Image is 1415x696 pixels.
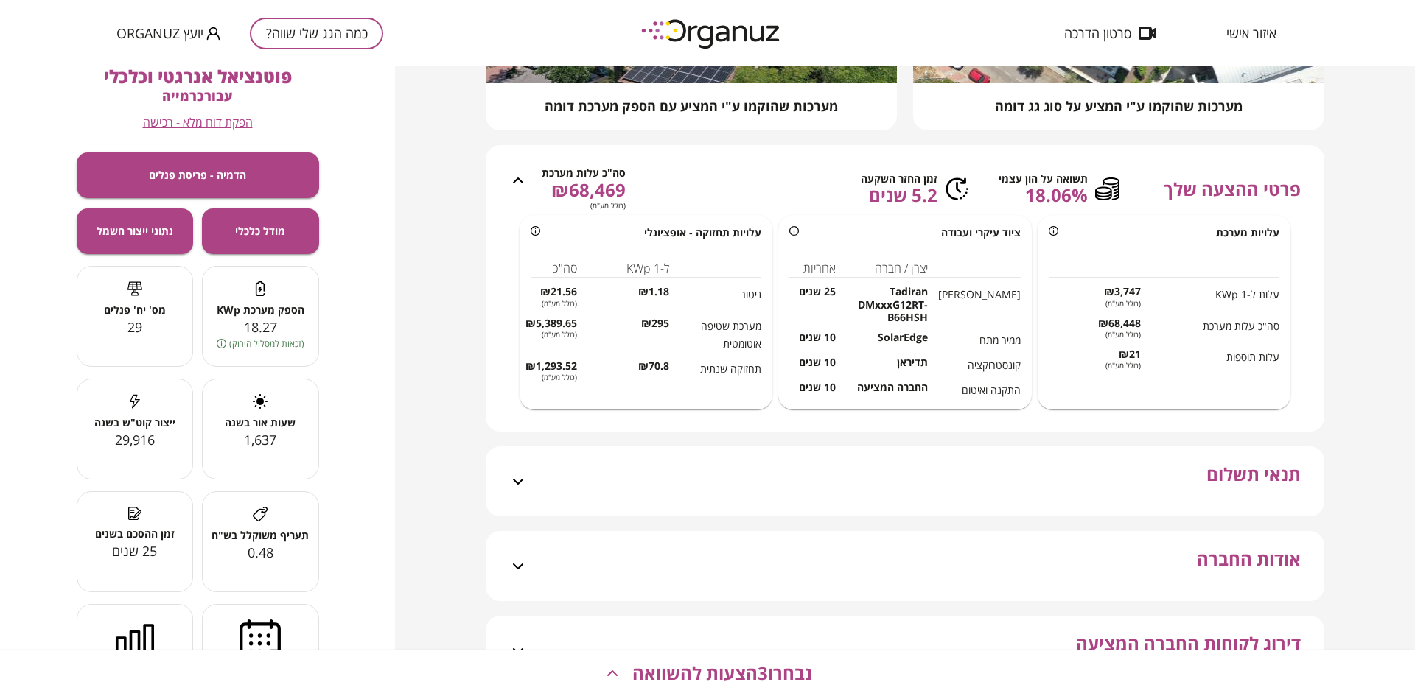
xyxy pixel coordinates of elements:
span: נבחרו 3 הצעות להשוואה [632,663,812,683]
span: (כולל מע"מ) [1049,329,1141,340]
span: ניטור [741,287,761,301]
span: תחזוקה שנתית [700,362,761,376]
span: ₪70.8 [577,359,669,372]
span: 5.2 שנים [861,185,937,205]
span: מערכת שטיפה אוטומטית [701,319,761,351]
img: logo [631,13,793,54]
span: מערכות שהוקמו ע"י המציע על סוג גג דומה [995,97,1243,115]
span: אודות החברה [1197,549,1301,601]
span: עלויות תחזוקה - אופציונלי [644,226,761,239]
div: אחריות [803,259,836,277]
span: תעריף משוקלל בש"ח [203,529,318,541]
span: (כולל מע"מ) [531,329,577,340]
button: יועץ Organuz [116,24,220,43]
span: עלות ל-1 KWp [1215,287,1279,301]
span: ₪21 [1049,348,1141,360]
span: התקנה ואיטום [962,383,1021,397]
button: הפקת דוח מלא - רכישה [143,116,253,130]
span: סה"כ עלות מערכת [1203,319,1279,333]
span: עלויות מערכת [1216,226,1279,239]
span: ₪68,448 [1049,317,1141,329]
span: עלות תוספות [1226,350,1279,364]
span: הספק מערכת KWp [203,303,318,316]
button: נתוני ייצור חשמל [77,208,194,254]
span: מס' יח' פנלים [77,303,193,316]
div: תנאי תשלום [508,446,1302,516]
span: זמן ההסכם בשנים [77,527,193,540]
span: תנאי תשלום [1206,464,1301,516]
span: SolarEdge [836,331,928,343]
div: דירוג לקוחות החברה המציעה [508,616,1302,686]
span: 18.27 [244,318,277,336]
span: 10 שנים [789,331,836,343]
span: יועץ Organuz [116,26,203,41]
span: איזור אישי [1226,26,1276,41]
span: סרטון הדרכה [1064,26,1131,41]
span: דירוג לקוחות החברה המציעה [1076,633,1301,686]
button: איזור אישי [1204,26,1299,41]
div: אודות החברה [508,531,1302,601]
span: פוטנציאל אנרגטי וכלכלי [104,64,292,88]
button: הדמיה - פריסת פנלים [77,152,319,198]
span: עבור כרמייה [162,87,233,105]
div: יצרן / חברה [836,259,928,277]
span: זמן החזר השקעה [861,172,937,185]
span: 25 שנים [789,285,836,298]
span: סה"כ עלות מערכת [542,166,626,179]
span: פרטי ההצעה שלך [1164,177,1301,201]
span: תדיראן [836,356,928,368]
div: סה"כ [553,259,577,277]
span: 1,637 [244,431,276,449]
button: כמה הגג שלי שווה? [250,18,383,49]
span: [PERSON_NAME] [938,287,1021,301]
span: קונסטרוקציה [968,358,1021,372]
button: מודל כלכלי [202,208,319,254]
span: מערכות שהוקמו ע"י המציע עם הספק מערכת דומה [545,97,838,115]
span: (זכאות למסלול הירוק) [229,337,304,351]
span: הדמיה - פריסת פנלים [149,169,246,181]
span: ₪68,469 [542,180,626,200]
button: סרטון הדרכה [1042,26,1178,41]
span: החברה המציעה [836,381,928,393]
span: 29,916 [115,431,155,449]
span: 10 שנים [789,381,836,393]
span: נתוני ייצור חשמל [97,225,173,237]
span: (כולל מע"מ) [1049,360,1141,371]
span: ₪5,389.65 [531,317,577,329]
span: ציוד עיקרי ועבודה [941,226,1021,239]
span: ₪295 [577,317,669,329]
span: 0.48 [248,544,273,561]
span: (כולל מע"מ) [1049,298,1141,309]
span: ₪1.18 [577,285,669,298]
span: ממיר מתח [979,333,1021,347]
span: מודל כלכלי [235,225,285,237]
span: שעות אור בשנה [203,416,318,429]
span: ₪21.56 [531,285,577,298]
span: (כולל מע"מ) [590,200,626,211]
span: (כולל מע"מ) [531,372,577,383]
span: Tadiran DMxxxG12RT-B66HSH [836,285,928,323]
span: (כולל מע"מ) [531,298,577,309]
div: ל-1 KWp [577,259,669,277]
span: 18.06% [999,185,1088,205]
span: תשואה על הון עצמי [999,172,1088,185]
div: פרטי ההצעה שלךתשואה על הון עצמי18.06%זמן החזר השקעה5.2 שניםסה"כ עלות מערכת₪68,469(כולל מע"מ) [508,145,1302,215]
span: ₪1,293.52 [531,359,577,372]
span: ייצור קוט"ש בשנה [77,416,193,429]
span: 25 שנים [112,542,157,560]
span: ₪3,747 [1049,285,1141,298]
span: 29 [127,318,142,336]
span: 10 שנים [789,356,836,368]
